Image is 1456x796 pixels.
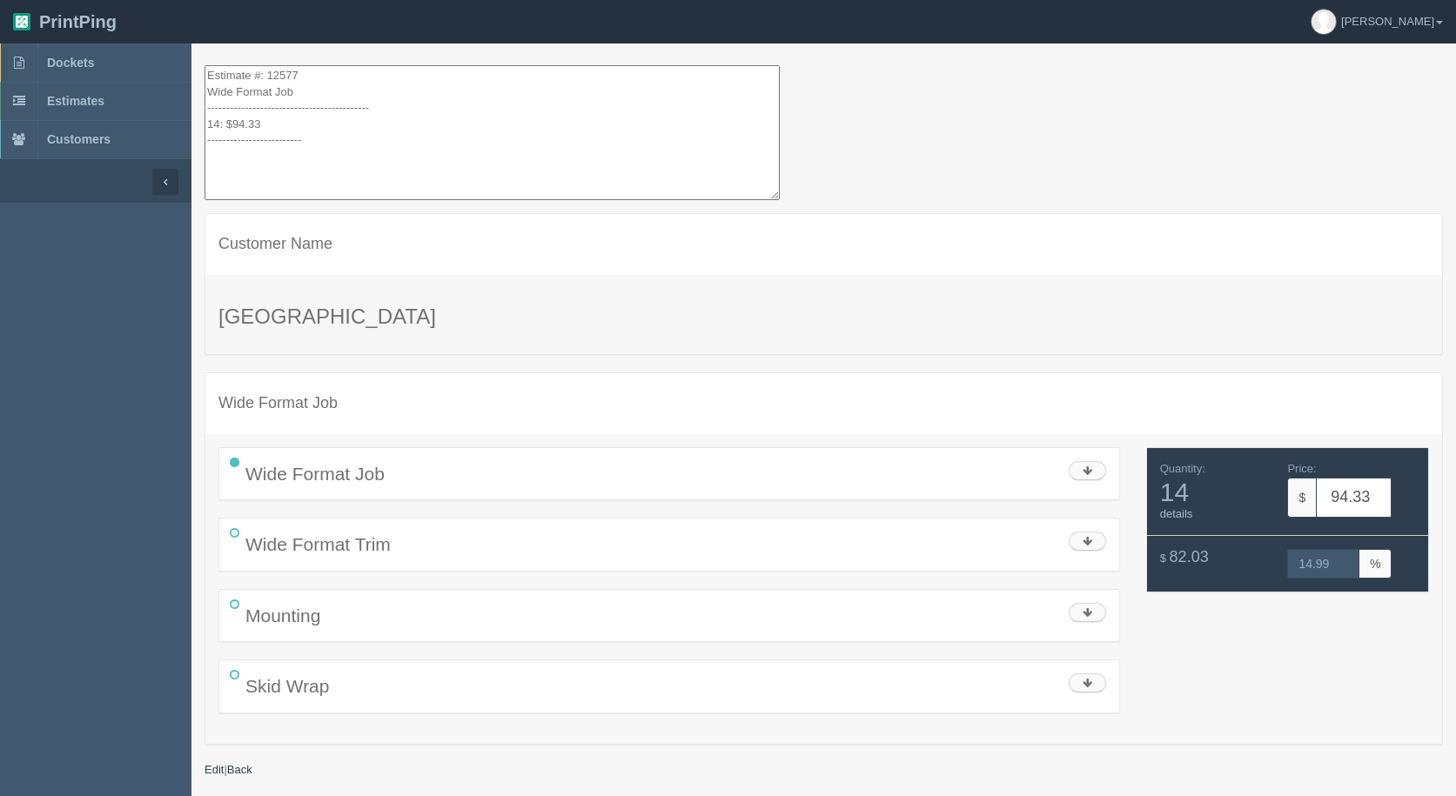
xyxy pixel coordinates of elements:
[13,13,30,30] img: logo-3e63b451c926e2ac314895c53de4908e5d424f24456219fb08d385ab2e579770.png
[47,94,104,108] span: Estimates
[245,676,329,696] span: Skid Wrap
[218,395,1429,412] h4: Wide Format Job
[1160,507,1193,520] a: details
[1287,462,1316,475] span: Price:
[191,43,1456,791] section: |
[227,763,252,776] a: Back
[218,236,1429,253] h4: Customer Name
[1160,552,1166,565] span: $
[1170,548,1209,565] span: 82.03
[1359,549,1392,579] span: %
[245,534,391,554] span: Wide Format Trim
[205,763,224,776] a: Edit
[47,56,94,70] span: Dockets
[1160,462,1205,475] span: Quantity:
[245,464,385,484] span: Wide Format Job
[218,305,1429,328] h3: [GEOGRAPHIC_DATA]
[245,605,320,625] span: Mounting
[47,132,111,146] span: Customers
[1160,478,1275,506] span: 14
[1312,10,1336,34] img: avatar_default-7531ab5dedf162e01f1e0bb0964e6a185e93c5c22dfe317fb01d7f8cd2b1632c.jpg
[1287,478,1316,518] span: $
[205,65,780,200] textarea: Estimate #: 12577 Wide Format Job ------------------------------------------- 14: $94.33 --------...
